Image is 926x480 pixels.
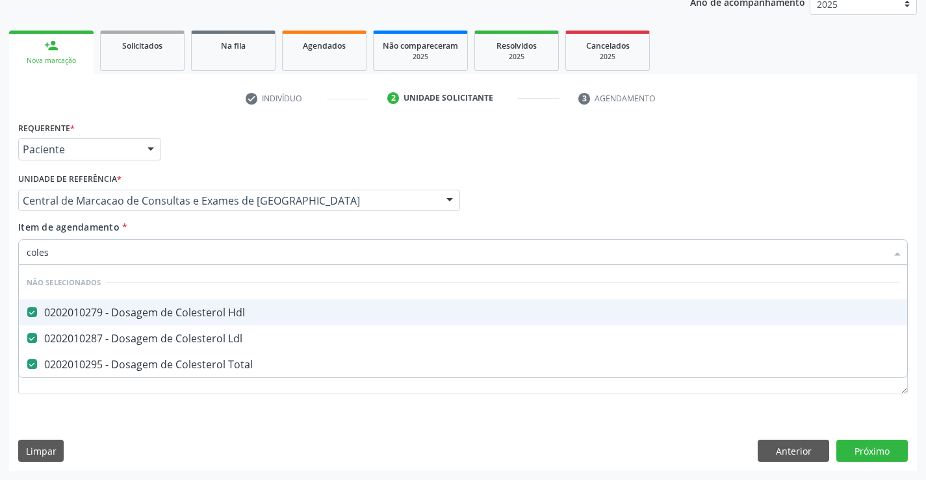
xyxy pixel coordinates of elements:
[18,170,122,190] label: Unidade de referência
[27,307,899,318] div: 0202010279 - Dosagem de Colesterol Hdl
[404,92,493,104] div: Unidade solicitante
[575,52,640,62] div: 2025
[586,40,630,51] span: Cancelados
[122,40,162,51] span: Solicitados
[23,194,433,207] span: Central de Marcacao de Consultas e Exames de [GEOGRAPHIC_DATA]
[18,56,84,66] div: Nova marcação
[836,440,908,462] button: Próximo
[484,52,549,62] div: 2025
[758,440,829,462] button: Anterior
[303,40,346,51] span: Agendados
[18,221,120,233] span: Item de agendamento
[18,118,75,138] label: Requerente
[221,40,246,51] span: Na fila
[496,40,537,51] span: Resolvidos
[44,38,58,53] div: person_add
[27,359,899,370] div: 0202010295 - Dosagem de Colesterol Total
[387,92,399,104] div: 2
[23,143,135,156] span: Paciente
[27,239,886,265] input: Buscar por procedimentos
[383,40,458,51] span: Não compareceram
[27,333,899,344] div: 0202010287 - Dosagem de Colesterol Ldl
[383,52,458,62] div: 2025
